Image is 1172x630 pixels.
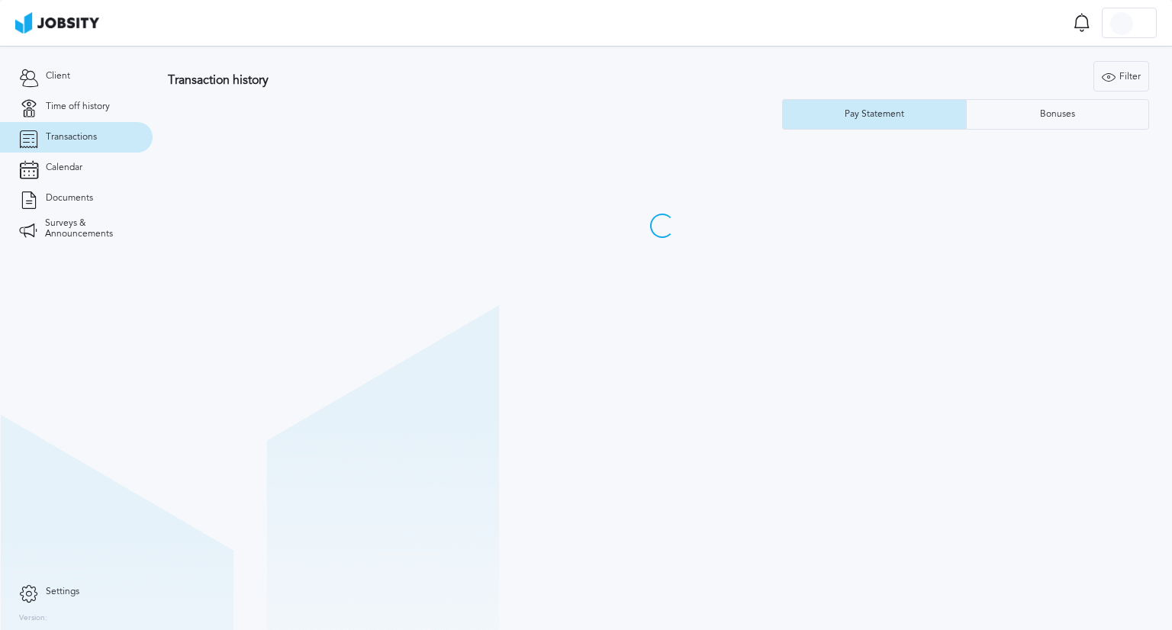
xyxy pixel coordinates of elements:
div: Pay Statement [837,109,912,120]
span: Time off history [46,101,110,112]
span: Client [46,71,70,82]
button: Bonuses [966,99,1150,130]
div: Bonuses [1032,109,1083,120]
h3: Transaction history [168,73,704,87]
div: Filter [1094,62,1148,92]
span: Surveys & Announcements [45,218,134,239]
span: Calendar [46,162,82,173]
button: Pay Statement [782,99,966,130]
label: Version: [19,614,47,623]
span: Transactions [46,132,97,143]
span: Documents [46,193,93,204]
span: Settings [46,587,79,597]
button: Filter [1093,61,1149,92]
img: ab4bad089aa723f57921c736e9817d99.png [15,12,99,34]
